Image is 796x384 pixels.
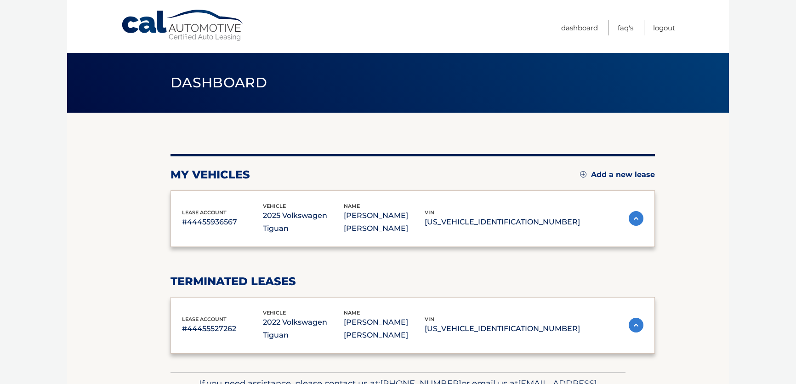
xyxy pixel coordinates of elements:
[171,168,250,182] h2: my vehicles
[171,275,655,288] h2: terminated leases
[263,209,344,235] p: 2025 Volkswagen Tiguan
[629,318,643,332] img: accordion-active.svg
[121,9,245,42] a: Cal Automotive
[425,322,580,335] p: [US_VEHICLE_IDENTIFICATION_NUMBER]
[263,203,286,209] span: vehicle
[344,203,360,209] span: name
[580,170,655,179] a: Add a new lease
[171,74,267,91] span: Dashboard
[425,316,434,322] span: vin
[425,209,434,216] span: vin
[653,20,675,35] a: Logout
[263,309,286,316] span: vehicle
[182,316,227,322] span: lease account
[618,20,633,35] a: FAQ's
[263,316,344,342] p: 2022 Volkswagen Tiguan
[344,316,425,342] p: [PERSON_NAME] [PERSON_NAME]
[580,171,586,178] img: add.svg
[344,309,360,316] span: name
[561,20,598,35] a: Dashboard
[629,211,643,226] img: accordion-active.svg
[182,216,263,229] p: #44455936567
[182,322,263,335] p: #44455527262
[344,209,425,235] p: [PERSON_NAME] [PERSON_NAME]
[182,209,227,216] span: lease account
[425,216,580,229] p: [US_VEHICLE_IDENTIFICATION_NUMBER]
